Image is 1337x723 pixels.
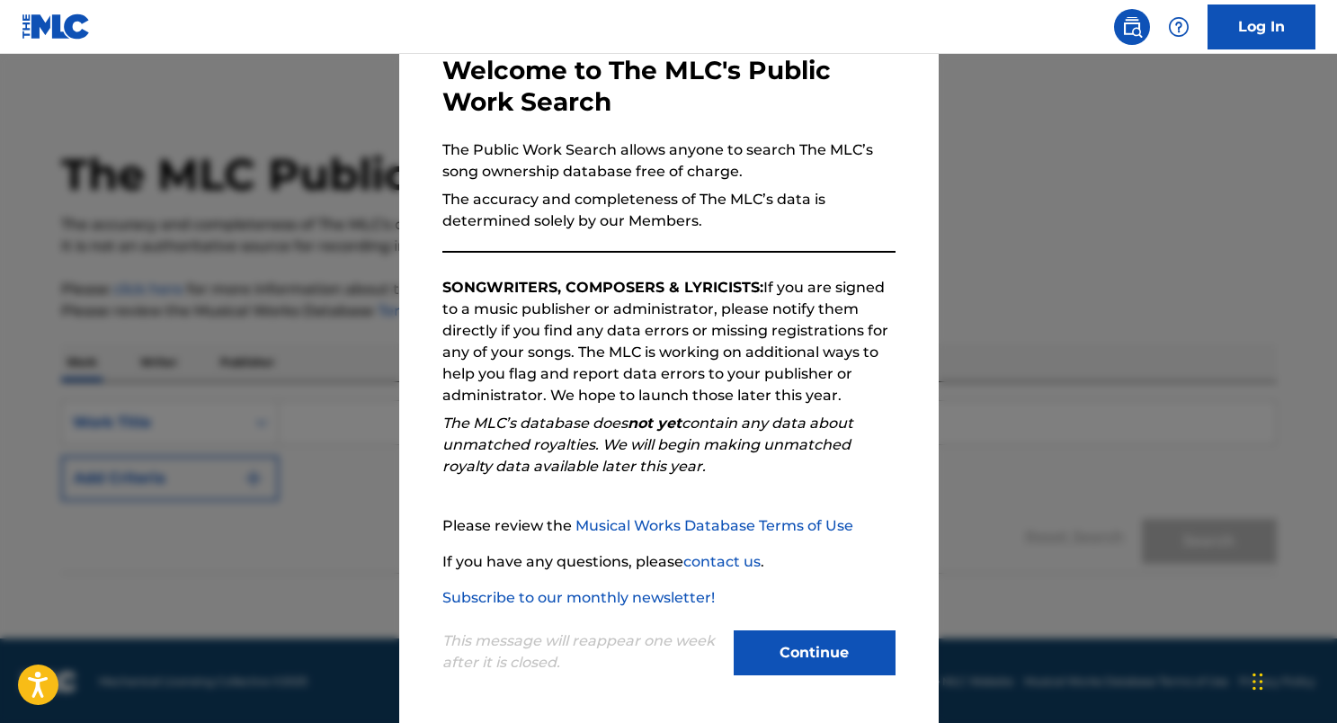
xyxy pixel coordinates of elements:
p: The accuracy and completeness of The MLC’s data is determined solely by our Members. [442,189,896,232]
button: Continue [734,630,896,675]
img: search [1121,16,1143,38]
p: The Public Work Search allows anyone to search The MLC’s song ownership database free of charge. [442,139,896,183]
a: Log In [1208,4,1315,49]
img: MLC Logo [22,13,91,40]
a: contact us [683,553,761,570]
a: Subscribe to our monthly newsletter! [442,589,715,606]
div: Drag [1252,655,1263,709]
img: help [1168,16,1190,38]
div: Help [1161,9,1197,45]
p: If you have any questions, please . [442,551,896,573]
a: Public Search [1114,9,1150,45]
p: If you are signed to a music publisher or administrator, please notify them directly if you find ... [442,277,896,406]
p: This message will reappear one week after it is closed. [442,630,723,674]
strong: SONGWRITERS, COMPOSERS & LYRICISTS: [442,279,763,296]
h3: Welcome to The MLC's Public Work Search [442,55,896,118]
strong: not yet [628,415,682,432]
a: Musical Works Database Terms of Use [575,517,853,534]
p: Please review the [442,515,896,537]
iframe: Chat Widget [1247,637,1337,723]
em: The MLC’s database does contain any data about unmatched royalties. We will begin making unmatche... [442,415,853,475]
